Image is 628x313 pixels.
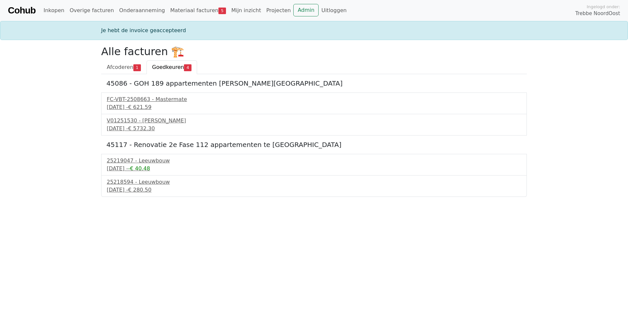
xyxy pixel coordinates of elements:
span: Goedkeuren [152,64,184,70]
div: V01251530 - [PERSON_NAME] [107,117,521,125]
span: € 621.59 [128,104,151,110]
div: [DATE] - [107,165,521,173]
a: Afcoderen1 [101,60,146,74]
h2: Alle facturen 🏗️ [101,45,527,58]
a: FC-VBT-2508663 - Mastermate[DATE] -€ 621.59 [107,95,521,111]
a: V01251530 - [PERSON_NAME][DATE] -€ 5732.30 [107,117,521,133]
span: Afcoderen [107,64,133,70]
span: 5 [218,8,226,14]
div: Je hebt de invoice geaccepteerd [97,27,531,34]
a: Goedkeuren4 [146,60,197,74]
span: -€ 40.48 [128,165,150,172]
div: [DATE] - [107,186,521,194]
h5: 45117 - Renovatie 2e Fase 112 appartementen te [GEOGRAPHIC_DATA] [106,141,522,149]
h5: 45086 - GOH 189 appartementen [PERSON_NAME][GEOGRAPHIC_DATA] [106,79,522,87]
div: 25218594 - Leeuwbouw [107,178,521,186]
a: Materiaal facturen5 [168,4,229,17]
span: € 5732.30 [128,125,155,132]
div: [DATE] - [107,103,521,111]
div: 25219047 - Leeuwbouw [107,157,521,165]
span: € 280.50 [128,187,151,193]
a: Mijn inzicht [229,4,264,17]
span: Trebbe NoordOost [575,10,620,17]
span: 4 [184,64,191,71]
a: Uitloggen [319,4,349,17]
a: Onderaanneming [117,4,168,17]
a: Overige facturen [67,4,117,17]
div: [DATE] - [107,125,521,133]
div: FC-VBT-2508663 - Mastermate [107,95,521,103]
a: Admin [293,4,319,16]
span: Ingelogd onder: [587,4,620,10]
a: 25219047 - Leeuwbouw[DATE] --€ 40.48 [107,157,521,173]
span: 1 [133,64,141,71]
a: Cohub [8,3,35,18]
a: 25218594 - Leeuwbouw[DATE] -€ 280.50 [107,178,521,194]
a: Inkopen [41,4,67,17]
a: Projecten [264,4,294,17]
